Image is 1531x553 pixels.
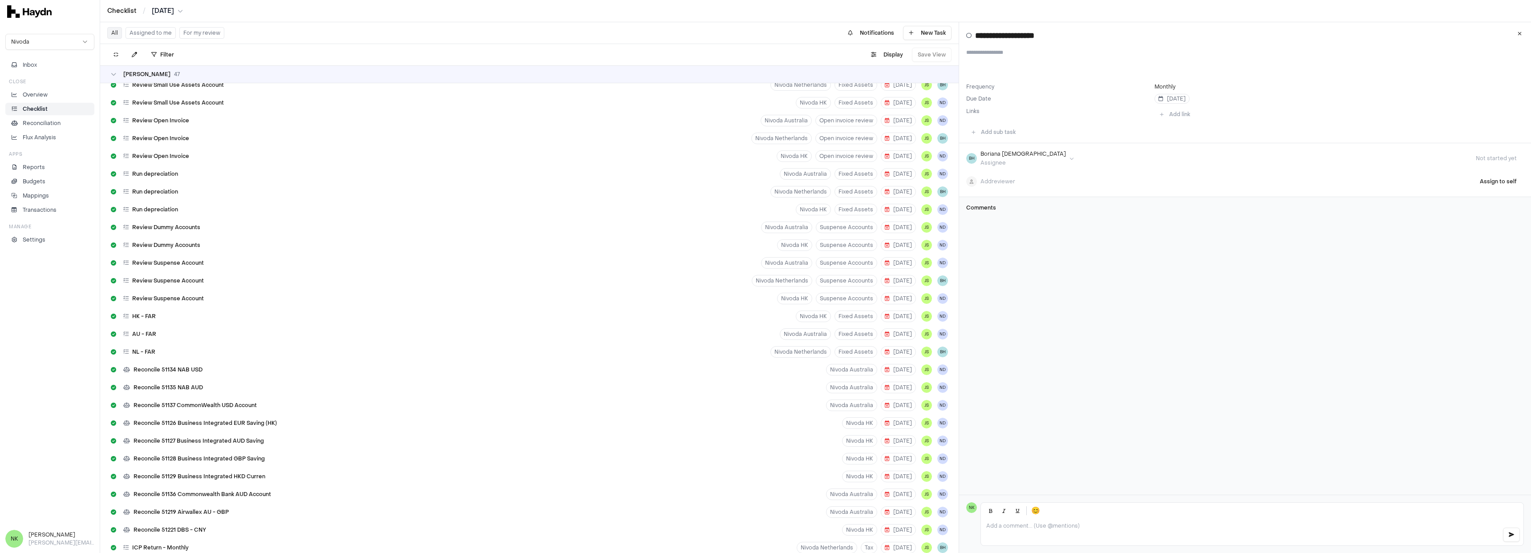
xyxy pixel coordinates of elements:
span: AU - FAR [132,331,156,338]
button: ND [937,311,948,322]
button: [DATE] [881,115,916,126]
button: Nivoda Australia [826,364,877,375]
button: ND [937,507,948,517]
span: Inbox [23,61,37,69]
span: [DATE] [885,313,912,320]
button: Fixed Assets [834,346,877,358]
span: Run depreciation [132,206,178,213]
button: [DATE] [881,79,916,91]
button: JS [921,311,932,322]
a: Settings [5,234,94,246]
a: Overview [5,89,94,101]
button: JS [921,400,932,411]
button: Assigned to me [126,27,176,39]
button: [DATE] [881,257,916,269]
a: Flux Analysis [5,131,94,144]
span: Review Suspense Account [132,259,204,266]
button: [DATE] [881,168,916,180]
button: Nivoda Australia [826,382,877,393]
span: / [141,6,147,15]
button: Filter [146,48,179,62]
span: ND [937,115,948,126]
span: BH [966,153,977,164]
p: [PERSON_NAME][EMAIL_ADDRESS][DOMAIN_NAME] [28,539,94,547]
span: [DATE] [885,81,912,89]
button: Nivoda HK [842,471,877,482]
span: [DATE] [885,170,912,178]
span: BH [937,186,948,197]
button: ND [937,293,948,304]
button: Suspense Accounts [816,239,877,251]
span: ND [937,204,948,215]
span: Review Open Invoice [132,135,189,142]
button: JS [921,97,932,108]
button: JS [921,542,932,553]
span: Review Suspense Account [132,277,204,284]
button: ND [937,240,948,250]
a: Checklist [107,7,137,16]
span: Review Suspense Account [132,295,204,302]
button: [DATE] [881,204,916,215]
p: Settings [23,236,45,244]
span: [DATE] [885,153,912,160]
button: [DATE] [881,97,916,109]
span: [DATE] [885,188,912,195]
button: Suspense Accounts [816,257,877,269]
button: ND [937,169,948,179]
button: JS [921,364,932,375]
label: Due Date [966,95,1151,102]
button: [DATE] [881,435,916,447]
button: Nivoda HK [842,524,877,536]
button: Add link [1154,107,1195,121]
span: Review Small Use Assets Account [132,81,224,89]
button: Assign to self [1473,174,1524,190]
button: BHBoriana [DEMOGRAPHIC_DATA]Assignee [966,150,1074,166]
span: HK - FAR [132,313,156,320]
span: [DATE] [885,420,912,427]
button: JS [921,347,932,357]
span: [DATE] [885,402,912,409]
span: [DATE] [885,509,912,516]
button: JS [921,436,932,446]
h3: Close [9,78,26,85]
button: ND [937,400,948,411]
span: BH [937,133,948,144]
div: Assignee [980,159,1066,166]
span: NK [5,530,23,548]
button: Nivoda HK [777,239,812,251]
p: Overview [23,91,48,99]
button: ND [937,258,948,268]
button: Nivoda HK [777,150,812,162]
h3: Manage [9,223,31,230]
button: [DATE] [881,186,916,198]
span: JS [921,453,932,464]
span: NL - FAR [132,348,155,355]
a: Reports [5,161,94,174]
button: ND [937,525,948,535]
button: Addreviewer [966,176,1015,187]
label: Frequency [966,83,1151,90]
button: [DATE] [881,364,916,375]
button: Fixed Assets [834,168,877,180]
button: [DATE] [881,524,916,536]
button: Suspense Accounts [816,275,877,287]
button: [DATE] [881,293,916,304]
button: JS [921,471,932,482]
p: Reconciliation [23,119,61,127]
button: ND [937,489,948,500]
button: JS [921,169,932,179]
span: ND [937,329,948,339]
button: Notifications [842,26,899,40]
a: Mappings [5,190,94,202]
span: [DATE] [885,277,912,284]
span: JS [921,329,932,339]
button: BH [937,542,948,553]
button: ND [937,151,948,161]
span: JS [921,80,932,90]
span: [DATE] [885,117,912,124]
